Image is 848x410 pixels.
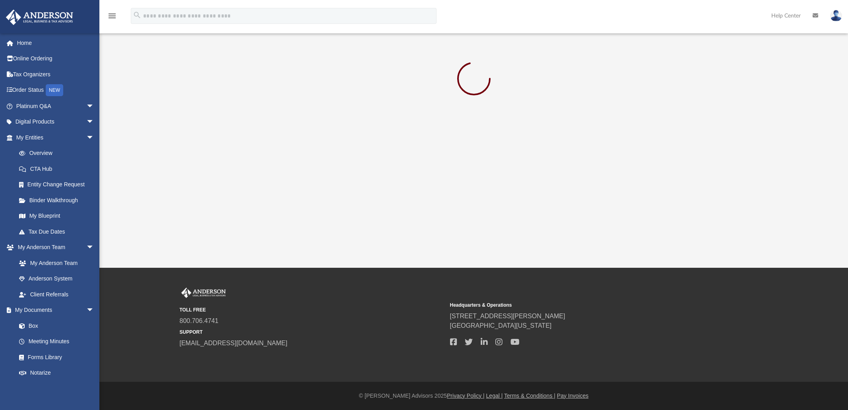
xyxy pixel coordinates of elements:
[86,130,102,146] span: arrow_drop_down
[180,306,444,313] small: TOLL FREE
[11,286,102,302] a: Client Referrals
[11,318,98,334] a: Box
[6,35,106,51] a: Home
[86,98,102,114] span: arrow_drop_down
[6,381,102,396] a: Online Learningarrow_drop_down
[6,51,106,67] a: Online Ordering
[11,334,102,350] a: Meeting Minutes
[486,393,503,399] a: Legal |
[11,349,98,365] a: Forms Library
[6,114,106,130] a: Digital Productsarrow_drop_down
[450,302,715,309] small: Headquarters & Operations
[11,365,102,381] a: Notarize
[86,114,102,130] span: arrow_drop_down
[11,177,106,193] a: Entity Change Request
[107,15,117,21] a: menu
[4,10,76,25] img: Anderson Advisors Platinum Portal
[830,10,842,21] img: User Pic
[6,98,106,114] a: Platinum Q&Aarrow_drop_down
[11,255,98,271] a: My Anderson Team
[133,11,142,19] i: search
[86,240,102,256] span: arrow_drop_down
[180,340,287,346] a: [EMAIL_ADDRESS][DOMAIN_NAME]
[450,322,552,329] a: [GEOGRAPHIC_DATA][US_STATE]
[6,82,106,99] a: Order StatusNEW
[11,224,106,240] a: Tax Due Dates
[86,381,102,397] span: arrow_drop_down
[504,393,555,399] a: Terms & Conditions |
[107,11,117,21] i: menu
[11,271,102,287] a: Anderson System
[46,84,63,96] div: NEW
[180,288,227,298] img: Anderson Advisors Platinum Portal
[180,317,219,324] a: 800.706.4741
[11,208,102,224] a: My Blueprint
[11,192,106,208] a: Binder Walkthrough
[450,313,565,319] a: [STREET_ADDRESS][PERSON_NAME]
[11,145,106,161] a: Overview
[6,66,106,82] a: Tax Organizers
[6,302,102,318] a: My Documentsarrow_drop_down
[180,329,444,336] small: SUPPORT
[11,161,106,177] a: CTA Hub
[99,392,848,400] div: © [PERSON_NAME] Advisors 2025
[557,393,588,399] a: Pay Invoices
[6,130,106,145] a: My Entitiesarrow_drop_down
[86,302,102,319] span: arrow_drop_down
[6,240,102,255] a: My Anderson Teamarrow_drop_down
[447,393,485,399] a: Privacy Policy |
